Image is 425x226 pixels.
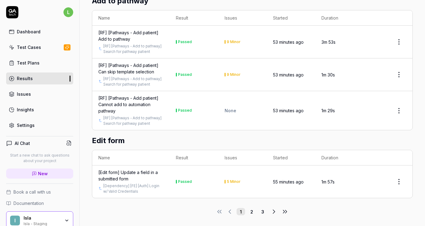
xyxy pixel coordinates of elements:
a: Settings [6,119,73,131]
a: [RF] [Pathways - Add to pathway] Search for pathway patient [103,76,164,87]
a: Test Cases [6,41,73,53]
a: Documentation [6,200,73,206]
a: [RF] [Pathways - Add patient] Cannot add to automation pathway [98,95,164,114]
time: 1m 57s [321,179,335,184]
a: [Edit form] Update a field in a submitted form [98,169,164,182]
a: Results [6,72,73,84]
div: Passed [178,109,192,112]
h2: Edit form [92,135,413,146]
a: New [6,169,73,179]
th: Duration [315,150,364,165]
p: Start a new chat to ask questions about your project [6,153,73,164]
a: Issues [6,88,73,100]
a: Book a call with us [6,189,73,195]
a: [RF] [Pathways - Add patient] Add to pathway [98,29,164,42]
span: I [10,216,20,225]
div: Passed [178,73,192,76]
span: Documentation [13,200,44,206]
th: Issues [218,150,267,165]
div: Isla [24,215,60,221]
button: 3 [259,208,267,215]
div: 9 Minor [227,73,241,76]
span: Book a call with us [13,189,51,195]
time: 55 minutes ago [273,179,304,184]
th: Name [92,10,170,26]
div: Results [17,75,33,82]
th: Duration [315,10,364,26]
span: l [63,7,73,17]
button: 1 [237,208,245,215]
time: 53 minutes ago [273,72,304,77]
div: Isla - Staging [24,221,60,226]
time: 3m 53s [321,39,336,45]
div: None [225,107,261,114]
th: Issues [218,10,267,26]
a: Test Plans [6,57,73,69]
div: Passed [178,180,192,183]
span: New [38,170,48,177]
th: Result [170,10,218,26]
time: 1m 29s [321,108,335,113]
a: [RF] [Pathways - Add patient] Can skip template selection [98,62,164,75]
time: 53 minutes ago [273,39,304,45]
th: Started [267,10,315,26]
div: Dashboard [17,28,40,35]
a: [RF] [Pathways - Add to pathway] Search for pathway patient [103,43,164,54]
div: Insights [17,106,34,113]
div: Test Plans [17,60,40,66]
div: Settings [17,122,35,128]
div: 5 Minor [227,180,241,183]
time: 53 minutes ago [273,108,304,113]
a: Insights [6,104,73,116]
div: Passed [178,40,192,44]
a: Dashboard [6,26,73,38]
div: Issues [17,91,31,97]
div: 9 Minor [227,40,241,44]
th: Result [170,150,218,165]
a: [RF] [Pathways - Add to pathway] Search for pathway patient [103,115,164,126]
th: Started [267,150,315,165]
a: [Dependency] [FE] [Auth] Login w/ Valid Credentials [103,183,164,194]
div: Test Cases [17,44,41,50]
th: Name [92,150,170,165]
button: 2 [248,208,256,215]
button: l [63,6,73,18]
h4: AI Chat [15,140,30,146]
time: 1m 30s [321,72,335,77]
